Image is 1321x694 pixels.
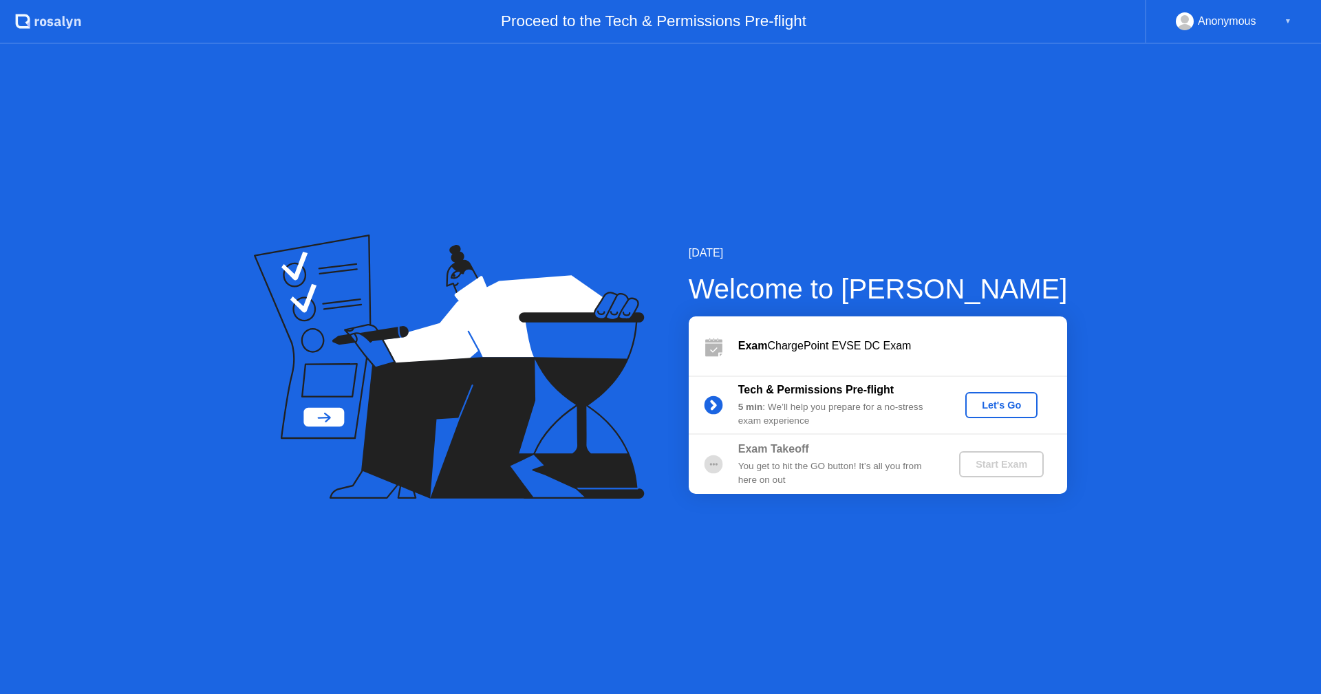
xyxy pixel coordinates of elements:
div: You get to hit the GO button! It’s all you from here on out [738,459,936,488]
button: Let's Go [965,392,1038,418]
button: Start Exam [959,451,1044,477]
div: Welcome to [PERSON_NAME] [689,268,1068,310]
b: Tech & Permissions Pre-flight [738,384,894,395]
b: Exam [738,340,768,351]
b: Exam Takeoff [738,443,809,455]
div: Let's Go [971,400,1032,411]
div: Anonymous [1198,12,1256,30]
div: Start Exam [965,459,1038,470]
div: ▼ [1285,12,1291,30]
b: 5 min [738,402,763,412]
div: [DATE] [689,245,1068,261]
div: : We’ll help you prepare for a no-stress exam experience [738,400,936,429]
div: ChargePoint EVSE DC Exam [738,338,1067,354]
